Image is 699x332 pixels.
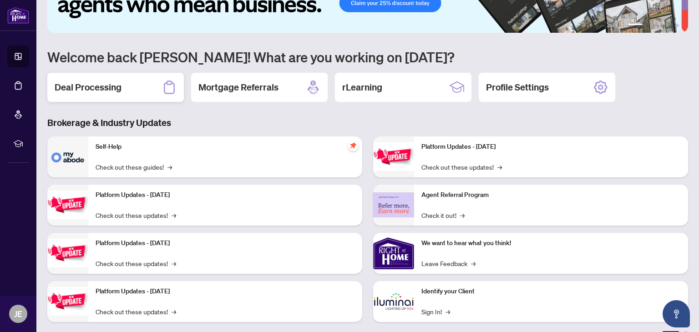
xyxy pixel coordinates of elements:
[96,162,172,172] a: Check out these guides!→
[47,191,88,219] img: Platform Updates - September 16, 2025
[421,162,502,172] a: Check out these updates!→
[96,287,355,297] p: Platform Updates - [DATE]
[663,300,690,327] button: Open asap
[348,140,359,151] span: pushpin
[373,192,414,217] img: Agent Referral Program
[96,258,176,268] a: Check out these updates!→
[47,287,88,316] img: Platform Updates - July 8, 2025
[653,24,657,27] button: 3
[198,81,279,94] h2: Mortgage Referrals
[628,24,643,27] button: 1
[172,307,176,317] span: →
[646,24,650,27] button: 2
[14,307,22,320] span: JE
[373,233,414,274] img: We want to hear what you think!
[47,48,688,65] h1: Welcome back [PERSON_NAME]! What are you working on [DATE]?
[421,142,681,152] p: Platform Updates - [DATE]
[421,190,681,200] p: Agent Referral Program
[668,24,672,27] button: 5
[172,258,176,268] span: →
[7,7,29,24] img: logo
[47,239,88,267] img: Platform Updates - July 21, 2025
[96,142,355,152] p: Self-Help
[497,162,502,172] span: →
[661,24,664,27] button: 4
[421,238,681,248] p: We want to hear what you think!
[96,307,176,317] a: Check out these updates!→
[486,81,549,94] h2: Profile Settings
[421,210,465,220] a: Check it out!→
[421,307,450,317] a: Sign In!→
[471,258,476,268] span: →
[342,81,382,94] h2: rLearning
[96,238,355,248] p: Platform Updates - [DATE]
[172,210,176,220] span: →
[373,281,414,322] img: Identify your Client
[47,136,88,177] img: Self-Help
[675,24,679,27] button: 6
[460,210,465,220] span: →
[55,81,122,94] h2: Deal Processing
[373,142,414,171] img: Platform Updates - June 23, 2025
[421,258,476,268] a: Leave Feedback→
[421,287,681,297] p: Identify your Client
[167,162,172,172] span: →
[96,190,355,200] p: Platform Updates - [DATE]
[446,307,450,317] span: →
[47,116,688,129] h3: Brokerage & Industry Updates
[96,210,176,220] a: Check out these updates!→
